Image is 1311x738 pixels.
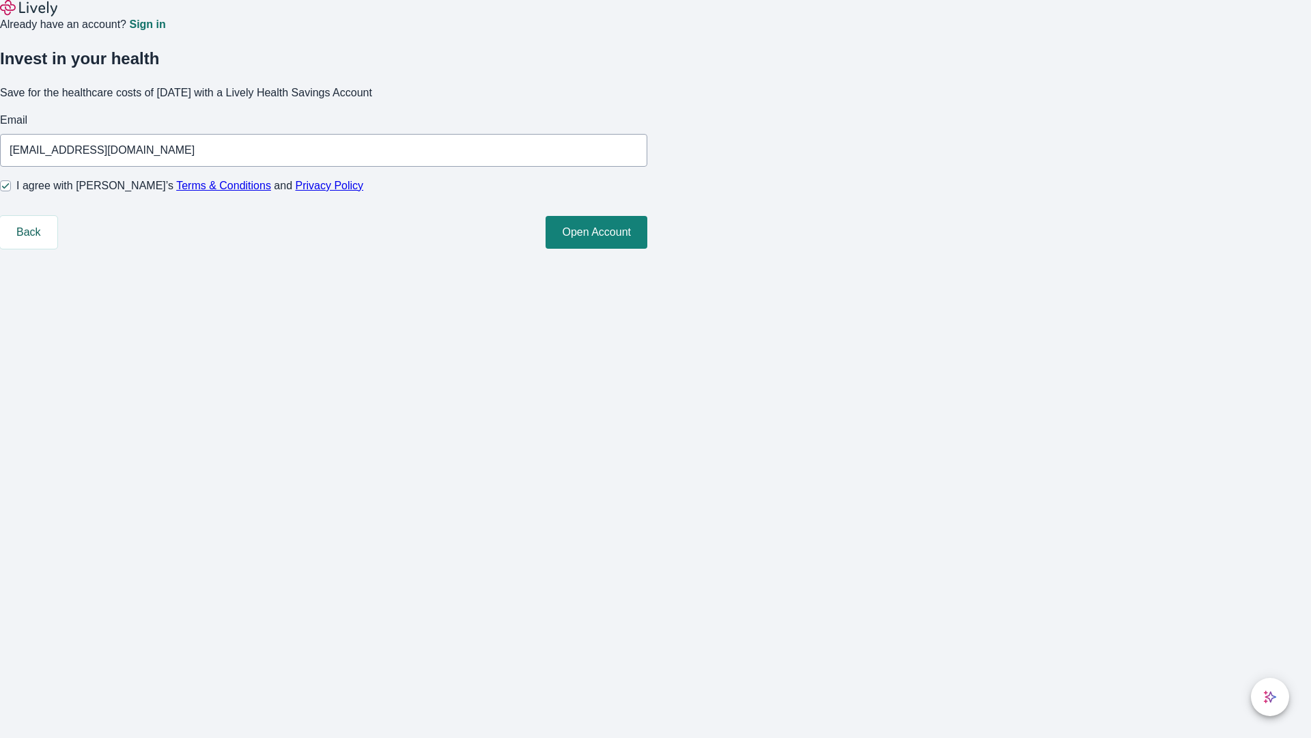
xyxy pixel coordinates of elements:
button: Open Account [546,216,647,249]
span: I agree with [PERSON_NAME]’s and [16,178,363,194]
a: Terms & Conditions [176,180,271,191]
svg: Lively AI Assistant [1263,690,1277,704]
a: Privacy Policy [296,180,364,191]
a: Sign in [129,19,165,30]
button: chat [1251,678,1289,716]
